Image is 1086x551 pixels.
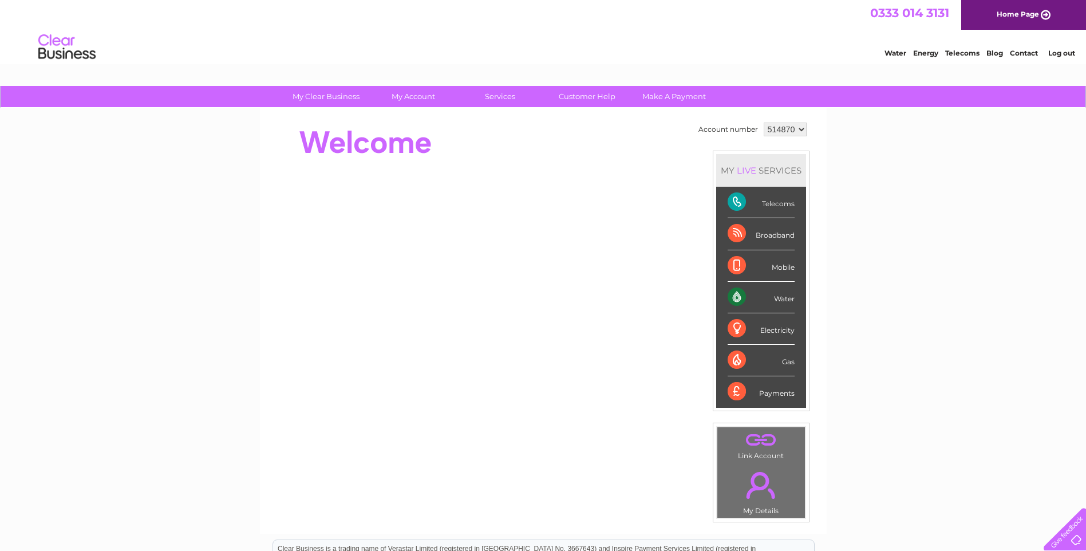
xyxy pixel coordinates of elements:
div: LIVE [734,165,759,176]
td: Account number [696,120,761,139]
a: Log out [1048,49,1075,57]
div: Payments [728,376,795,407]
img: logo.png [38,30,96,65]
a: Water [884,49,906,57]
div: Telecoms [728,187,795,218]
a: Blog [986,49,1003,57]
div: Mobile [728,250,795,282]
a: My Account [366,86,460,107]
a: . [720,430,802,450]
a: Services [453,86,547,107]
a: Contact [1010,49,1038,57]
div: Electricity [728,313,795,345]
td: My Details [717,462,805,518]
div: Gas [728,345,795,376]
a: My Clear Business [279,86,373,107]
td: Link Account [717,427,805,463]
div: Clear Business is a trading name of Verastar Limited (registered in [GEOGRAPHIC_DATA] No. 3667643... [273,6,814,56]
a: 0333 014 3131 [870,6,949,20]
a: . [720,465,802,505]
a: Telecoms [945,49,980,57]
a: Make A Payment [627,86,721,107]
div: MY SERVICES [716,154,806,187]
a: Customer Help [540,86,634,107]
div: Water [728,282,795,313]
div: Broadband [728,218,795,250]
a: Energy [913,49,938,57]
